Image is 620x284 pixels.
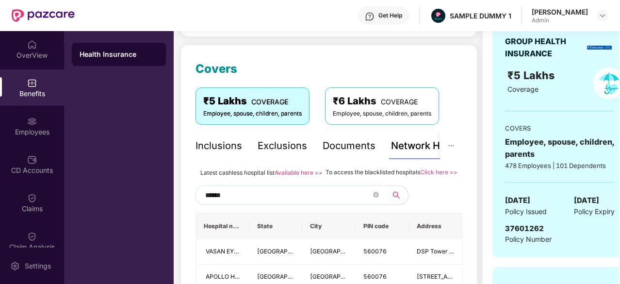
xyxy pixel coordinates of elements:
button: search [384,185,408,205]
th: Address [409,213,462,239]
th: State [249,213,303,239]
span: Address [417,222,455,230]
div: GROUP HEALTH INSURANCE [505,35,584,60]
span: close-circle [373,192,379,198]
img: Pazcare_Alternative_logo-01-01.png [431,9,445,23]
img: svg+xml;base64,PHN2ZyBpZD0iQ2xhaW0iIHhtbG5zPSJodHRwOi8vd3d3LnczLm9yZy8yMDAwL3N2ZyIgd2lkdGg9IjIwIi... [27,232,37,241]
span: close-circle [373,191,379,200]
span: ₹5 Lakhs [507,69,557,82]
span: To access the blacklisted hospitals [326,168,420,176]
div: 478 Employees | 101 Dependents [505,161,615,170]
div: Documents [323,138,375,153]
div: Inclusions [196,138,242,153]
span: [GEOGRAPHIC_DATA] [257,248,318,255]
span: search [384,191,408,199]
span: COVERAGE [251,98,288,106]
td: Karnataka [249,239,303,265]
span: Coverage [507,85,538,93]
a: Click here >> [420,168,457,176]
span: [DATE] [574,195,599,206]
div: Admin [532,17,588,24]
img: svg+xml;base64,PHN2ZyBpZD0iSG9tZSIgeG1sbnM9Imh0dHA6Ly93d3cudzMub3JnLzIwMDAvc3ZnIiB3aWR0aD0iMjAiIG... [27,40,37,50]
span: DSP Tower [STREET_ADDRESS] [417,248,506,255]
span: Latest cashless hospital list [200,169,275,176]
a: Available here >> [275,169,323,176]
div: COVERS [505,123,615,133]
img: svg+xml;base64,PHN2ZyBpZD0iQmVuZWZpdHMiIHhtbG5zPSJodHRwOi8vd3d3LnczLm9yZy8yMDAwL3N2ZyIgd2lkdGg9Ij... [27,78,37,88]
span: Policy Number [505,235,552,243]
span: ellipsis [448,142,455,149]
div: Exclusions [258,138,307,153]
img: svg+xml;base64,PHN2ZyBpZD0iQ0RfQWNjb3VudHMiIGRhdGEtbmFtZT0iQ0QgQWNjb3VudHMiIHhtbG5zPSJodHRwOi8vd3... [27,155,37,165]
div: Employee, spouse, children, parents [333,109,431,118]
td: DSP Tower No 40 1st Floor, Bannergatta Road [409,239,462,265]
img: insurerLogo [587,46,612,50]
div: Get Help [378,12,402,19]
img: svg+xml;base64,PHN2ZyBpZD0iSGVscC0zMngzMiIgeG1sbnM9Imh0dHA6Ly93d3cudzMub3JnLzIwMDAvc3ZnIiB3aWR0aD... [365,12,375,21]
span: [STREET_ADDRESS][PERSON_NAME] [417,273,522,280]
th: City [302,213,356,239]
div: Health Insurance [80,50,158,59]
div: SAMPLE DUMMY 1 [450,11,511,20]
span: 560076 [363,248,387,255]
span: COVERAGE [381,98,418,106]
div: Settings [22,261,54,271]
img: svg+xml;base64,PHN2ZyBpZD0iQ2xhaW0iIHhtbG5zPSJodHRwOi8vd3d3LnczLm9yZy8yMDAwL3N2ZyIgd2lkdGg9IjIwIi... [27,193,37,203]
span: Covers [196,62,237,76]
div: Employee, spouse, children, parents [203,109,302,118]
span: 560076 [363,273,387,280]
span: [GEOGRAPHIC_DATA] [257,273,318,280]
div: ₹6 Lakhs [333,94,431,109]
th: Hospital name [196,213,249,239]
button: ellipsis [440,133,462,159]
span: Policy Issued [505,206,547,217]
div: Network Hospitals [391,138,476,153]
span: [DATE] [505,195,530,206]
span: APOLLO HOSPITALS [206,273,263,280]
span: 37601262 [505,224,544,233]
img: svg+xml;base64,PHN2ZyBpZD0iRHJvcGRvd24tMzJ4MzIiIHhtbG5zPSJodHRwOi8vd3d3LnczLm9yZy8yMDAwL3N2ZyIgd2... [599,12,606,19]
span: VASAN EYE CARE HOSPITAL - [GEOGRAPHIC_DATA] [206,248,352,255]
td: Bangalore [302,239,356,265]
img: svg+xml;base64,PHN2ZyBpZD0iRW1wbG95ZWVzIiB4bWxucz0iaHR0cDovL3d3dy53My5vcmcvMjAwMC9zdmciIHdpZHRoPS... [27,117,37,126]
img: New Pazcare Logo [12,9,75,22]
span: [GEOGRAPHIC_DATA] [310,248,371,255]
span: Hospital name [204,222,242,230]
div: [PERSON_NAME] [532,7,588,17]
span: [GEOGRAPHIC_DATA] [310,273,371,280]
th: PIN code [356,213,409,239]
td: VASAN EYE CARE HOSPITAL - BANNERGATTA ROAD [196,239,249,265]
div: ₹5 Lakhs [203,94,302,109]
div: Employee, spouse, children, parents [505,136,615,160]
img: svg+xml;base64,PHN2ZyBpZD0iU2V0dGluZy0yMHgyMCIgeG1sbnM9Imh0dHA6Ly93d3cudzMub3JnLzIwMDAvc3ZnIiB3aW... [10,261,20,271]
span: Policy Expiry [574,206,615,217]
